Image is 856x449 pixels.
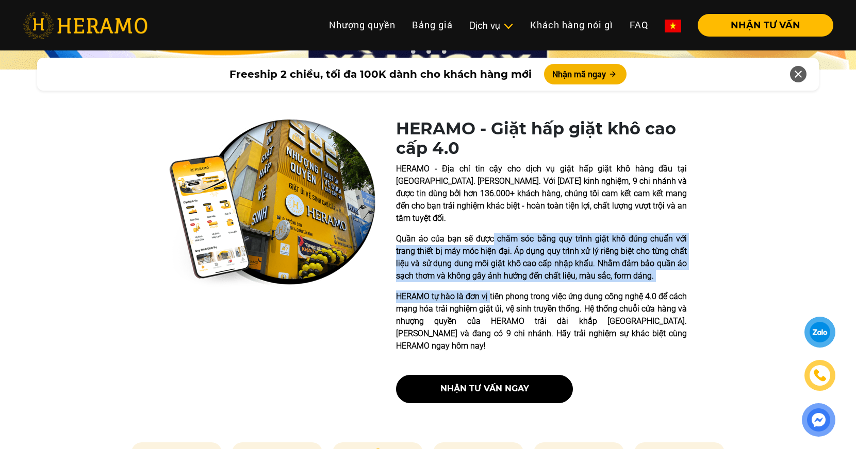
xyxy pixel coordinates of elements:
button: NHẬN TƯ VẤN [698,14,833,37]
button: Nhận mã ngay [544,64,627,84]
img: heramo-logo.png [23,12,147,39]
img: heramo-quality-banner [169,119,375,288]
img: vn-flag.png [665,20,681,32]
a: Khách hàng nói gì [522,14,621,36]
div: Dịch vụ [469,19,514,32]
a: phone-icon [806,361,834,389]
h1: HERAMO - Giặt hấp giặt khô cao cấp 4.0 [396,119,687,159]
p: HERAMO - Địa chỉ tin cậy cho dịch vụ giặt hấp giặt khô hàng đầu tại [GEOGRAPHIC_DATA]. [PERSON_NA... [396,163,687,224]
span: Freeship 2 chiều, tối đa 100K dành cho khách hàng mới [229,66,532,82]
button: nhận tư vấn ngay [396,375,573,403]
img: subToggleIcon [503,21,514,31]
a: Nhượng quyền [321,14,404,36]
p: HERAMO tự hào là đơn vị tiên phong trong việc ứng dụng công nghệ 4.0 để cách mạng hóa trải nghiệm... [396,290,687,352]
a: Bảng giá [404,14,461,36]
a: FAQ [621,14,656,36]
img: phone-icon [814,370,826,381]
p: Quần áo của bạn sẽ được chăm sóc bằng quy trình giặt khô đúng chuẩn với trang thiết bị máy móc hi... [396,233,687,282]
a: NHẬN TƯ VẤN [689,21,833,30]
